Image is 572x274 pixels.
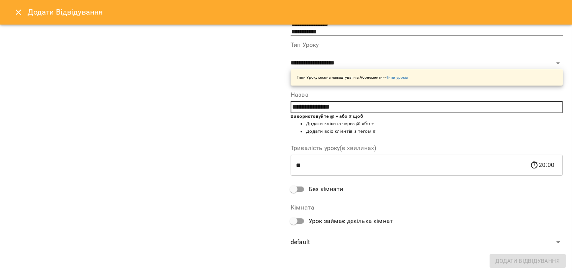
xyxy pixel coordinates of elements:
[291,42,563,48] label: Тип Уроку
[386,75,408,79] a: Типи уроків
[309,216,393,226] span: Урок займає декілька кімнат
[309,185,344,194] span: Без кімнати
[291,145,563,151] label: Тривалість уроку(в хвилинах)
[306,128,563,135] li: Додати всіх клієнтів з тегом #
[9,3,28,21] button: Close
[291,236,563,249] div: default
[291,205,563,211] label: Кімната
[28,6,103,18] h6: Додати Відвідування
[297,74,408,80] p: Типи Уроку можна налаштувати в Абонементи ->
[291,92,563,98] label: Назва
[291,114,363,119] b: Використовуйте @ + або # щоб
[306,120,563,128] li: Додати клієнта через @ або +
